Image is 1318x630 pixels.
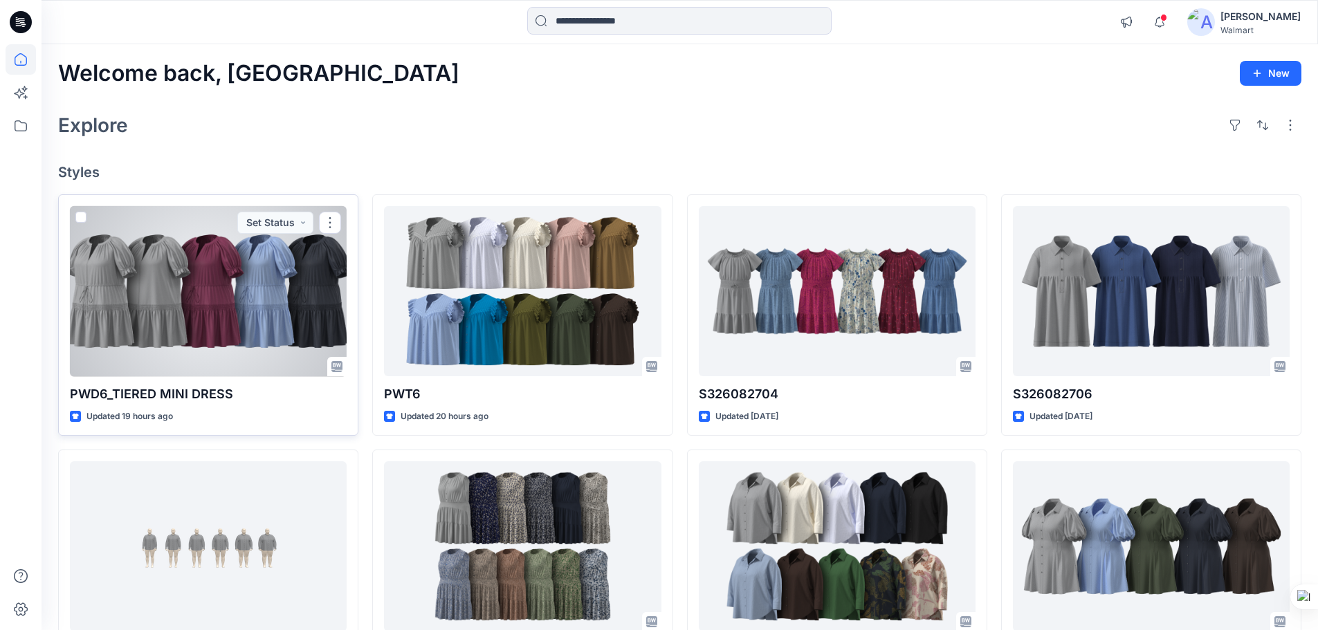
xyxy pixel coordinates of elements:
h2: Welcome back, [GEOGRAPHIC_DATA] [58,61,459,86]
button: New [1240,61,1301,86]
p: Updated [DATE] [1029,409,1092,424]
div: [PERSON_NAME] [1220,8,1301,25]
p: Updated 19 hours ago [86,409,173,424]
div: Walmart [1220,25,1301,35]
p: PWT6 [384,385,661,404]
p: Updated 20 hours ago [401,409,488,424]
h4: Styles [58,164,1301,180]
p: Updated [DATE] [715,409,778,424]
a: S326082706 [1013,206,1290,377]
img: avatar [1187,8,1215,36]
h2: Explore [58,114,128,136]
a: PWD6_TIERED MINI DRESS [70,206,347,377]
p: PWD6_TIERED MINI DRESS [70,385,347,404]
p: S326082706 [1013,385,1290,404]
a: PWT6 [384,206,661,377]
p: S326082704 [699,385,976,404]
a: S326082704 [699,206,976,377]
